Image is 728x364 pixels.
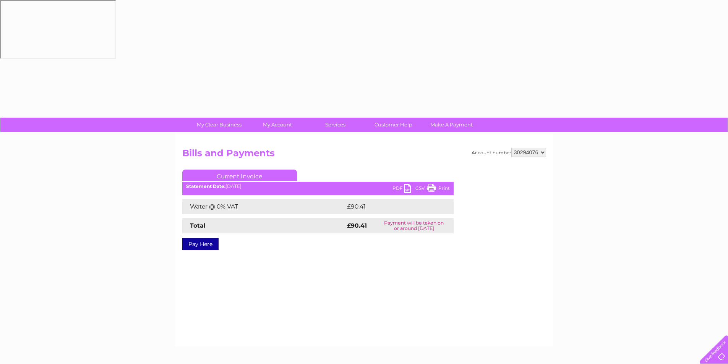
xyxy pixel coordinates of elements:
[182,238,219,250] a: Pay Here
[182,184,454,189] div: [DATE]
[347,222,367,229] strong: £90.41
[404,184,427,195] a: CSV
[246,118,309,132] a: My Account
[362,118,425,132] a: Customer Help
[427,184,450,195] a: Print
[182,148,546,162] h2: Bills and Payments
[182,199,345,214] td: Water @ 0% VAT
[345,199,438,214] td: £90.41
[381,184,404,195] a: PDF
[420,118,483,132] a: Make A Payment
[182,170,297,181] a: Current Invoice
[190,222,206,229] strong: Total
[304,118,367,132] a: Services
[375,218,454,233] td: Payment will be taken on or around [DATE]
[188,118,251,132] a: My Clear Business
[186,183,225,189] b: Statement Date:
[472,148,546,157] div: Account number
